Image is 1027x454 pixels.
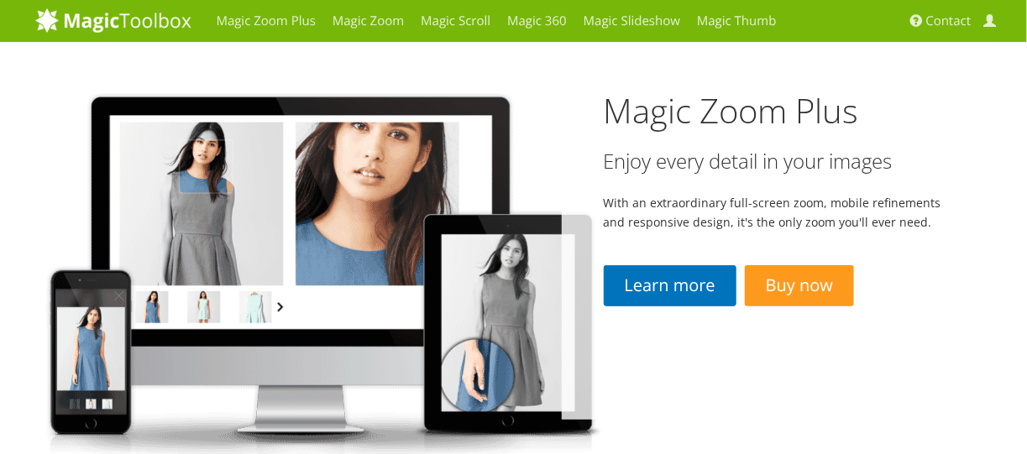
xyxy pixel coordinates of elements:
[604,150,951,172] h3: Enjoy every detail in your images
[604,87,859,133] a: Magic Zoom Plus
[604,193,951,232] p: With an extraordinary full-screen zoom, mobile refinements and responsive design, it's the only z...
[745,265,854,306] a: Buy now
[35,8,191,33] img: MagicToolbox.com - Image tools for your website
[604,265,736,306] a: Learn more
[926,13,972,29] span: Contact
